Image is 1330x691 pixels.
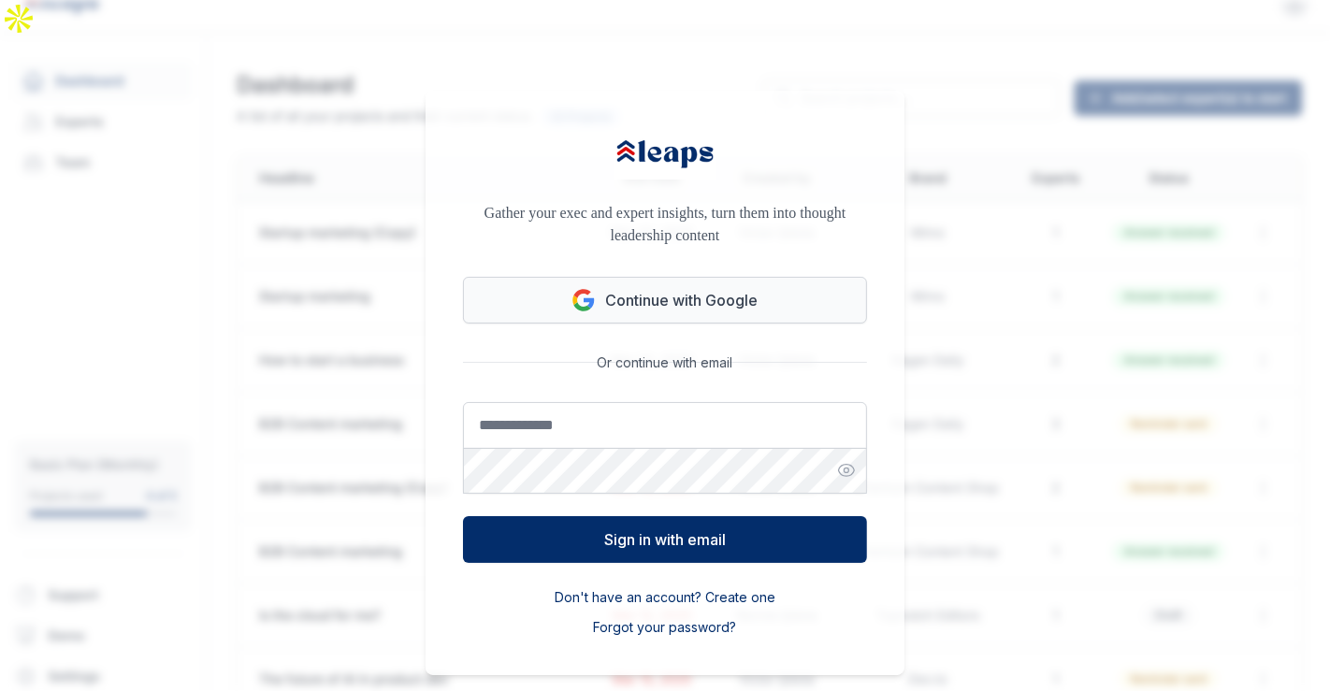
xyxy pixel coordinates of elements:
[590,353,741,372] span: Or continue with email
[463,277,867,324] button: Continue with Google
[572,289,595,311] img: Google logo
[463,516,867,563] button: Sign in with email
[614,128,716,180] img: Leaps
[594,618,737,637] button: Forgot your password?
[463,202,867,247] p: Gather your exec and expert insights, turn them into thought leadership content
[555,588,775,607] button: Don't have an account? Create one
